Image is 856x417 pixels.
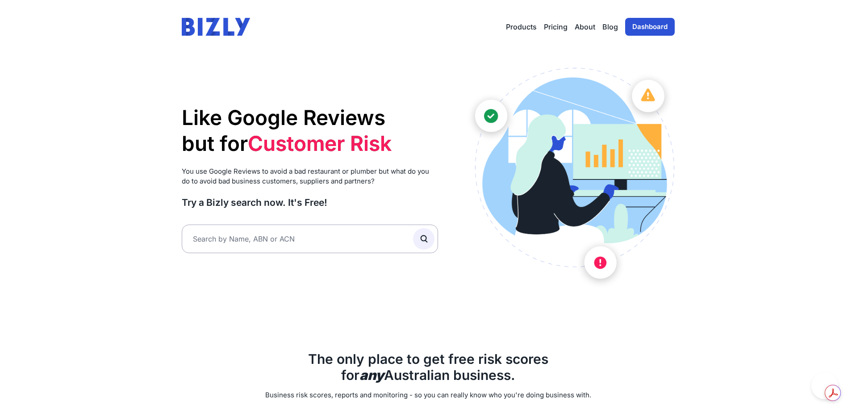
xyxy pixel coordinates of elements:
iframe: Toggle Customer Support [811,372,838,399]
button: Products [506,21,537,32]
a: Dashboard [625,18,675,36]
a: About [575,21,595,32]
li: Customer Risk [248,131,392,157]
h1: Like Google Reviews but for [182,105,438,156]
a: Blog [602,21,618,32]
h3: Try a Bizly search now. It's Free! [182,196,438,208]
p: Business risk scores, reports and monitoring - so you can really know who you're doing business w... [182,390,675,400]
a: Pricing [544,21,568,32]
p: You use Google Reviews to avoid a bad restaurant or plumber but what do you do to avoid bad busin... [182,167,438,187]
h2: The only place to get free risk scores for Australian business. [182,351,675,383]
input: Search by Name, ABN or ACN [182,225,438,253]
b: any [359,367,384,383]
